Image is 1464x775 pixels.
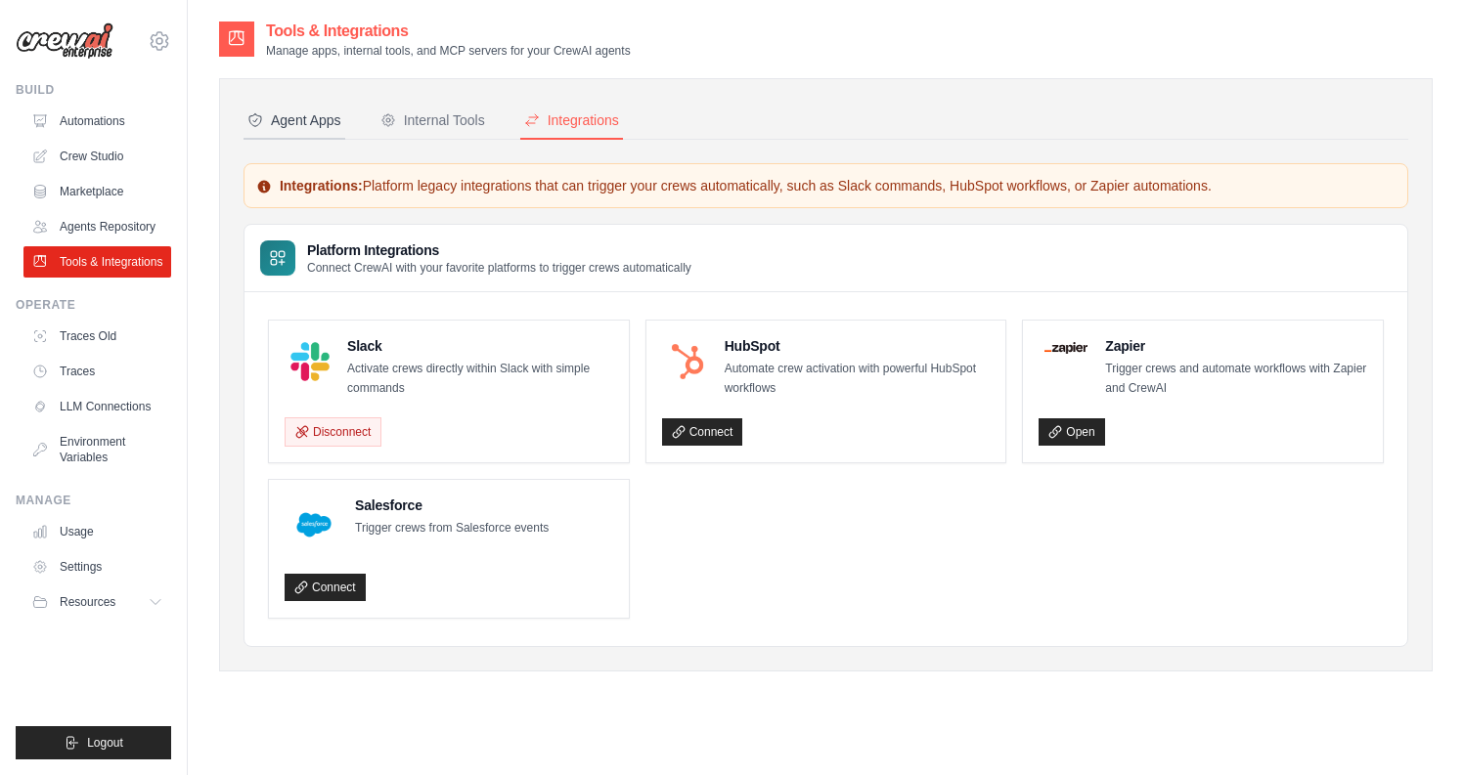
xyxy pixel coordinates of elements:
a: Tools & Integrations [23,246,171,278]
button: Agent Apps [244,103,345,140]
p: Platform legacy integrations that can trigger your crews automatically, such as Slack commands, H... [256,176,1396,195]
img: Zapier Logo [1044,342,1087,354]
a: Connect [662,418,743,446]
h4: Slack [347,336,613,356]
p: Trigger crews from Salesforce events [355,519,549,538]
a: Usage [23,516,171,547]
h2: Tools & Integrations [266,20,631,43]
a: Connect [285,574,366,601]
p: Automate crew activation with powerful HubSpot workflows [725,360,991,398]
p: Manage apps, internal tools, and MCP servers for your CrewAI agents [266,43,631,59]
a: Crew Studio [23,141,171,172]
span: Resources [60,594,115,610]
img: Slack Logo [290,342,330,381]
div: Manage [16,493,171,508]
button: Logout [16,726,171,759]
a: Traces Old [23,321,171,352]
a: Marketplace [23,176,171,207]
h4: Zapier [1105,336,1367,356]
button: Resources [23,586,171,618]
div: Agent Apps [247,110,341,130]
div: Integrations [524,110,619,130]
a: LLM Connections [23,391,171,422]
button: Internal Tools [377,103,489,140]
p: Activate crews directly within Slack with simple commands [347,360,613,398]
h4: Salesforce [355,495,549,515]
strong: Integrations: [280,178,363,194]
a: Agents Repository [23,211,171,242]
div: Build [16,82,171,98]
button: Disconnect [285,417,381,447]
div: Internal Tools [380,110,485,130]
h4: HubSpot [725,336,991,356]
span: Logout [87,735,123,751]
a: Traces [23,356,171,387]
p: Connect CrewAI with your favorite platforms to trigger crews automatically [307,260,691,276]
a: Environment Variables [23,426,171,473]
img: HubSpot Logo [668,342,707,381]
a: Settings [23,551,171,582]
img: Salesforce Logo [290,501,337,548]
img: Logo [16,22,113,60]
h3: Platform Integrations [307,240,691,260]
p: Trigger crews and automate workflows with Zapier and CrewAI [1105,360,1367,398]
a: Open [1039,418,1104,446]
div: Operate [16,297,171,313]
button: Integrations [520,103,623,140]
a: Automations [23,106,171,137]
